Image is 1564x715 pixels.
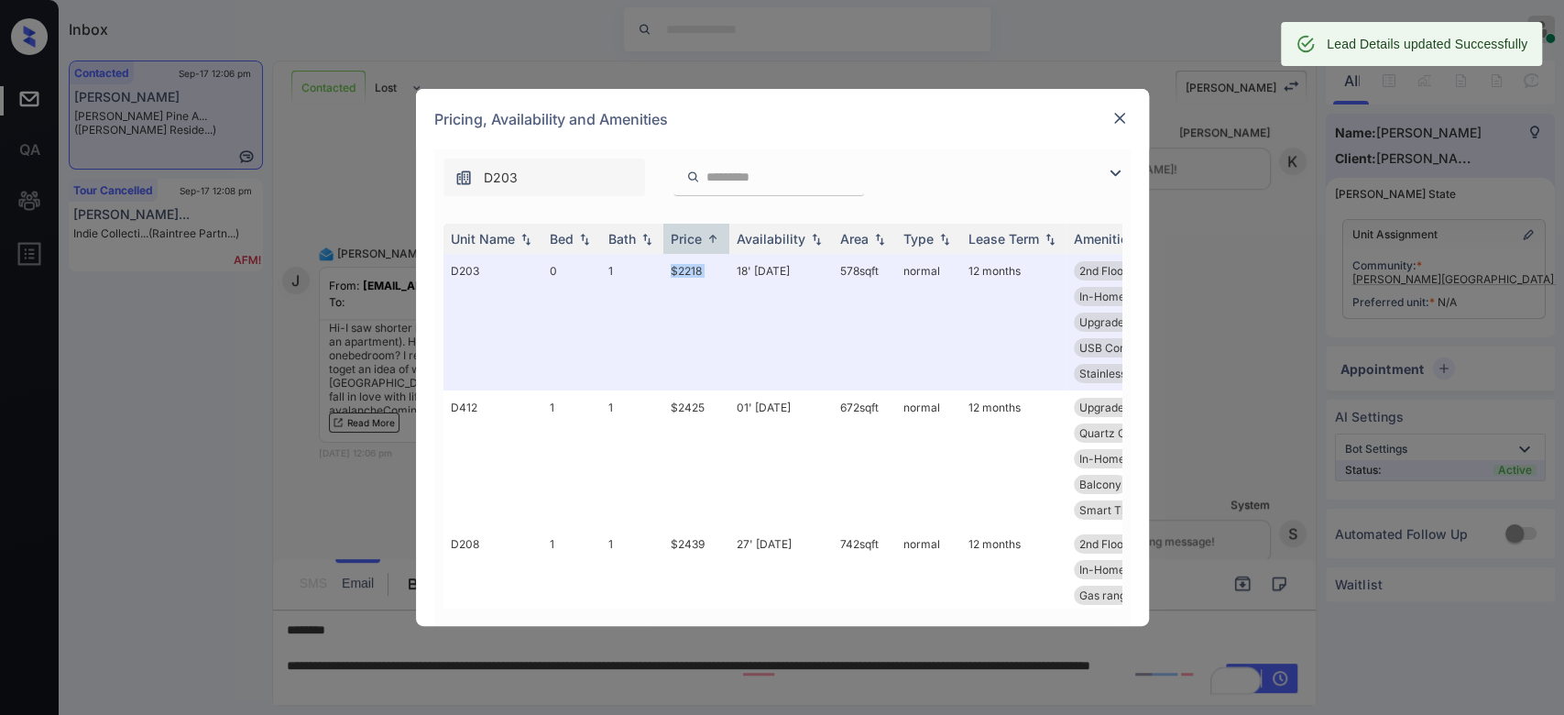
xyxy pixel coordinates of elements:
[1079,503,1179,517] span: Smart Thermosta...
[961,254,1066,390] td: 12 months
[601,527,663,612] td: 1
[1079,537,1128,551] span: 2nd Floor
[840,231,869,247] div: Area
[542,254,601,390] td: 0
[961,390,1066,527] td: 12 months
[729,254,833,390] td: 18' [DATE]
[935,233,954,246] img: sorting
[870,233,889,246] img: sorting
[542,390,601,527] td: 1
[833,527,896,612] td: 742 sqft
[1079,401,1152,414] span: Upgrades: 1x1
[686,169,700,185] img: icon-zuma
[896,390,961,527] td: normal
[833,254,896,390] td: 578 sqft
[1079,315,1170,329] span: Upgrades: Studi...
[903,231,934,247] div: Type
[1079,290,1178,303] span: In-Home Washer ...
[443,390,542,527] td: D412
[1110,109,1129,127] img: close
[1079,478,1121,491] span: Balcony
[729,390,833,527] td: 01' [DATE]
[968,231,1039,247] div: Lease Term
[416,89,1149,149] div: Pricing, Availability and Amenities
[601,390,663,527] td: 1
[1079,563,1178,577] span: In-Home Washer ...
[896,254,961,390] td: normal
[608,231,636,247] div: Bath
[833,390,896,527] td: 672 sqft
[663,254,729,390] td: $2218
[1327,27,1527,60] div: Lead Details updated Successfully
[1079,264,1128,278] span: 2nd Floor
[542,527,601,612] td: 1
[1041,233,1059,246] img: sorting
[443,254,542,390] td: D203
[575,233,594,246] img: sorting
[517,233,535,246] img: sorting
[663,527,729,612] td: $2439
[601,254,663,390] td: 1
[1079,367,1164,380] span: Stainless Steel...
[1079,426,1172,440] span: Quartz Countert...
[704,232,722,246] img: sorting
[737,231,805,247] div: Availability
[961,527,1066,612] td: 12 months
[1104,162,1126,184] img: icon-zuma
[484,168,518,188] span: D203
[671,231,702,247] div: Price
[807,233,826,246] img: sorting
[1079,588,1132,602] span: Gas range
[1079,341,1176,355] span: USB Compatible ...
[454,169,473,187] img: icon-zuma
[1074,231,1135,247] div: Amenities
[896,527,961,612] td: normal
[1079,452,1178,466] span: In-Home Washer ...
[729,527,833,612] td: 27' [DATE]
[663,390,729,527] td: $2425
[550,231,574,247] div: Bed
[638,233,656,246] img: sorting
[443,527,542,612] td: D208
[451,231,515,247] div: Unit Name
